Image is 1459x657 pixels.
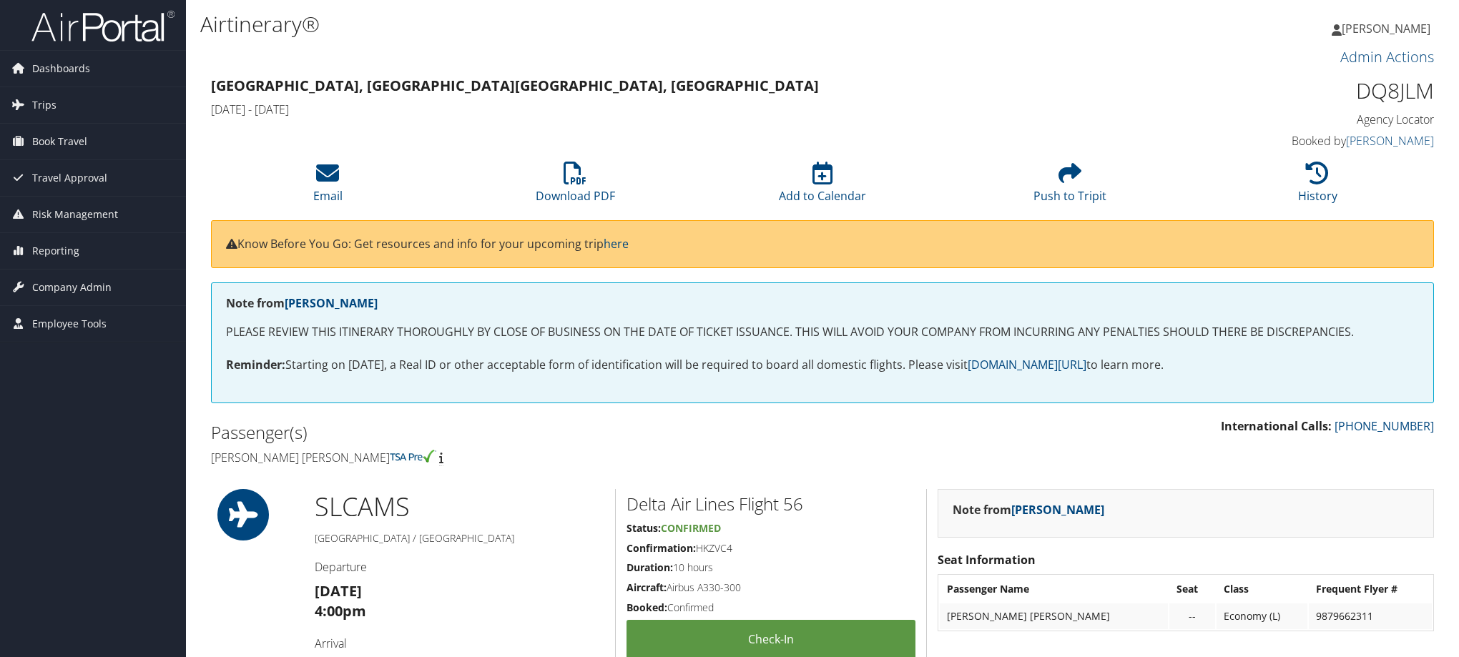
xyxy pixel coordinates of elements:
a: Push to Tripit [1033,169,1106,204]
strong: 4:00pm [315,601,366,621]
a: Download PDF [536,169,615,204]
h4: [PERSON_NAME] [PERSON_NAME] [211,450,812,465]
h5: HKZVC4 [627,541,915,555]
h2: Passenger(s) [211,420,812,445]
strong: Confirmation: [627,541,696,555]
h1: DQ8JLM [1144,76,1434,106]
a: [PERSON_NAME] [1332,7,1445,50]
span: Reporting [32,233,79,269]
span: Book Travel [32,124,87,159]
h4: Arrival [315,636,604,651]
a: [DOMAIN_NAME][URL] [968,357,1086,372]
img: tsa-precheck.png [390,450,436,463]
a: Admin Actions [1340,47,1434,66]
th: Seat [1169,576,1215,602]
h5: Airbus A330-300 [627,581,915,595]
h4: [DATE] - [DATE] [211,102,1123,117]
strong: Note from [953,502,1104,518]
strong: [DATE] [315,581,362,601]
a: [PERSON_NAME] [1011,502,1104,518]
h2: Delta Air Lines Flight 56 [627,492,915,516]
td: 9879662311 [1309,603,1432,629]
span: Trips [32,87,57,123]
strong: Seat Information [938,552,1036,568]
p: Starting on [DATE], a Real ID or other acceptable form of identification will be required to boar... [226,356,1419,375]
a: History [1298,169,1337,204]
a: [PERSON_NAME] [1346,133,1434,149]
span: Employee Tools [32,306,107,342]
span: Travel Approval [32,160,107,196]
h4: Agency Locator [1144,112,1434,127]
h1: Airtinerary® [200,9,1030,39]
a: here [604,236,629,252]
a: [PERSON_NAME] [285,295,378,311]
strong: Booked: [627,601,667,614]
h4: Booked by [1144,133,1434,149]
td: [PERSON_NAME] [PERSON_NAME] [940,603,1168,629]
strong: Aircraft: [627,581,667,594]
a: [PHONE_NUMBER] [1335,418,1434,434]
strong: [GEOGRAPHIC_DATA], [GEOGRAPHIC_DATA] [GEOGRAPHIC_DATA], [GEOGRAPHIC_DATA] [211,76,819,95]
strong: Reminder: [226,357,285,372]
span: Company Admin [32,270,112,305]
strong: International Calls: [1221,418,1332,434]
strong: Note from [226,295,378,311]
h5: 10 hours [627,560,915,575]
h4: Departure [315,559,604,575]
span: [PERSON_NAME] [1342,21,1430,36]
p: Know Before You Go: Get resources and info for your upcoming trip [226,235,1419,254]
span: Risk Management [32,197,118,232]
span: Dashboards [32,51,90,87]
th: Passenger Name [940,576,1168,602]
p: PLEASE REVIEW THIS ITINERARY THOROUGHLY BY CLOSE OF BUSINESS ON THE DATE OF TICKET ISSUANCE. THIS... [226,323,1419,342]
h5: Confirmed [627,601,915,615]
strong: Duration: [627,560,673,574]
th: Frequent Flyer # [1309,576,1432,602]
h1: SLC AMS [315,489,604,525]
span: Confirmed [661,521,721,535]
strong: Status: [627,521,661,535]
td: Economy (L) [1217,603,1307,629]
img: airportal-logo.png [31,9,175,43]
div: -- [1176,610,1208,623]
h5: [GEOGRAPHIC_DATA] / [GEOGRAPHIC_DATA] [315,531,604,545]
a: Add to Calendar [779,169,866,204]
a: Email [313,169,343,204]
th: Class [1217,576,1307,602]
